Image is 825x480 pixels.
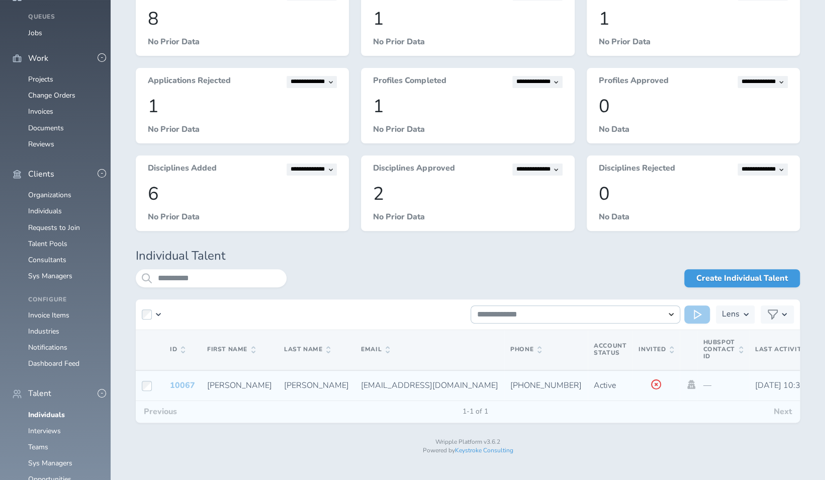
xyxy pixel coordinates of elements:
span: [EMAIL_ADDRESS][DOMAIN_NAME] [361,380,498,391]
p: 8 [148,9,337,29]
a: Sys Managers [28,458,72,468]
span: Active [594,380,616,391]
a: Organizations [28,190,71,200]
h3: Profiles Completed [373,76,446,88]
span: First Name [207,346,255,353]
button: - [98,169,106,178]
p: 2 [373,184,562,204]
button: Run Action [684,305,710,324]
a: Interviews [28,426,61,436]
a: Dashboard Feed [28,359,79,368]
button: Previous [136,401,185,422]
a: Industries [28,327,59,336]
span: No Prior Data [373,124,425,135]
span: Hubspot Contact Id [703,339,743,360]
span: No Prior Data [148,36,200,47]
span: Phone [510,346,541,353]
a: Create Individual Talent [684,269,800,287]
h3: Disciplines Approved [373,164,454,176]
a: Teams [28,442,48,452]
span: No Data [599,211,629,222]
span: No Prior Data [148,124,200,135]
p: Wripple Platform v3.6.2 [136,439,800,446]
p: 0 [599,184,788,204]
h1: Individual Talent [136,249,800,263]
span: No Prior Data [373,36,425,47]
span: ID [170,346,185,353]
p: Powered by [136,447,800,454]
button: Next [766,401,800,422]
span: Talent [28,389,51,398]
span: No Prior Data [148,211,200,222]
span: Account Status [594,342,626,357]
button: Lens [716,305,755,324]
a: Individuals [28,410,65,420]
span: Last Name [284,346,330,353]
span: Invited [638,346,674,353]
span: Last Activity At [755,345,816,353]
span: [PERSON_NAME] [207,380,272,391]
span: 1-1 of 1 [454,408,496,416]
span: No Prior Data [373,211,425,222]
a: Keystroke Consulting [455,446,513,454]
a: Consultants [28,255,66,265]
a: Documents [28,123,64,133]
a: Notifications [28,343,67,352]
p: 1 [373,9,562,29]
h3: Disciplines Rejected [599,164,675,176]
h4: Configure [28,296,99,303]
a: Invoices [28,107,53,116]
span: [PHONE_NUMBER] [510,380,582,391]
span: Work [28,54,48,63]
button: - [98,389,106,397]
p: — [703,381,743,390]
h3: Disciplines Added [148,164,217,176]
a: Requests to Join [28,223,80,232]
h3: Lens [722,305,740,324]
button: - [98,53,106,62]
a: Invoice Items [28,310,69,320]
p: 0 [599,96,788,117]
a: 10067 [170,380,195,391]
a: Projects [28,74,53,84]
a: Individuals [28,206,62,216]
a: Change Orders [28,91,75,100]
h3: Applications Rejected [148,76,231,88]
span: No Data [599,124,629,135]
p: 6 [148,184,337,204]
a: Impersonate [686,380,697,389]
a: Reviews [28,139,54,149]
p: 1 [599,9,788,29]
h3: Profiles Approved [599,76,669,88]
h4: Queues [28,14,99,21]
span: No Prior Data [599,36,651,47]
a: Jobs [28,28,42,38]
span: [PERSON_NAME] [284,380,349,391]
a: Sys Managers [28,271,72,281]
span: Email [361,346,390,353]
p: 1 [373,96,562,117]
span: Clients [28,170,54,179]
p: 1 [148,96,337,117]
a: Talent Pools [28,239,67,249]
